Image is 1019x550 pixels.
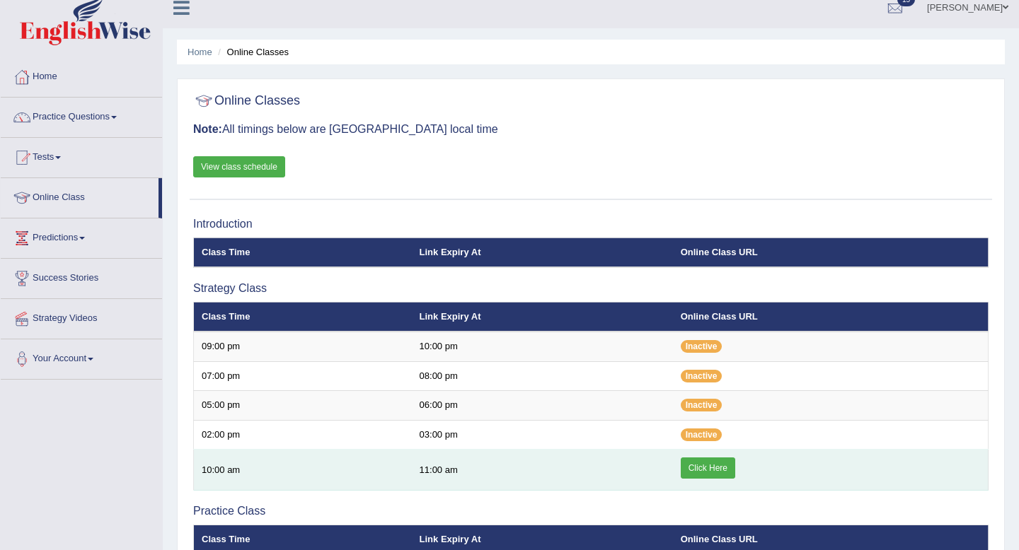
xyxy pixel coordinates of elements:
td: 07:00 pm [194,361,412,391]
span: Inactive [681,370,722,382]
a: Practice Questions [1,98,162,133]
h2: Online Classes [193,90,300,112]
a: Strategy Videos [1,299,162,334]
th: Class Time [194,238,412,267]
h3: All timings below are [GEOGRAPHIC_DATA] local time [193,123,989,136]
td: 02:00 pm [194,420,412,450]
span: Inactive [681,428,722,441]
th: Online Class URL [673,302,989,332]
a: Success Stories [1,259,162,294]
td: 09:00 pm [194,332,412,361]
span: Inactive [681,399,722,411]
a: Online Class [1,178,159,213]
th: Class Time [194,302,412,332]
a: Predictions [1,218,162,254]
td: 03:00 pm [412,420,673,450]
td: 10:00 pm [412,332,673,361]
span: Inactive [681,340,722,353]
a: View class schedule [193,156,285,177]
td: 06:00 pm [412,391,673,421]
a: Click Here [681,457,735,479]
td: 10:00 am [194,450,412,491]
th: Link Expiry At [412,238,673,267]
a: Home [1,57,162,93]
th: Link Expiry At [412,302,673,332]
th: Online Class URL [673,238,989,267]
h3: Strategy Class [193,282,989,295]
a: Your Account [1,339,162,375]
td: 11:00 am [412,450,673,491]
li: Online Classes [214,45,289,59]
a: Home [188,47,212,57]
a: Tests [1,138,162,173]
h3: Practice Class [193,505,989,517]
td: 08:00 pm [412,361,673,391]
b: Note: [193,123,222,135]
td: 05:00 pm [194,391,412,421]
h3: Introduction [193,218,989,230]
